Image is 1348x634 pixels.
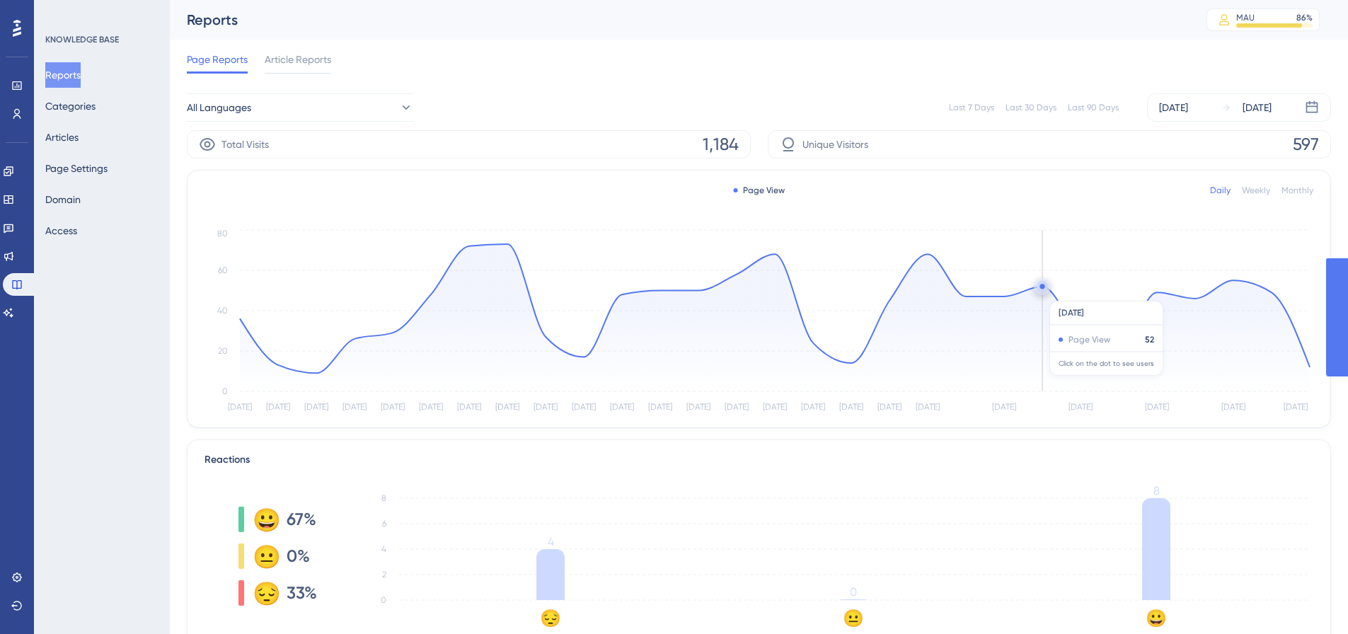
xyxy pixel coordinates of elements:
tspan: [DATE] [457,402,481,412]
tspan: 8 [1153,484,1160,497]
div: 86 % [1296,12,1313,23]
tspan: [DATE] [1221,402,1245,412]
tspan: 80 [217,229,228,238]
div: MAU [1236,12,1255,23]
span: 0% [287,545,310,567]
tspan: [DATE] [877,402,901,412]
iframe: UserGuiding AI Assistant Launcher [1289,578,1331,621]
tspan: [DATE] [725,402,749,412]
tspan: [DATE] [686,402,710,412]
text: 😐 [843,608,864,628]
span: All Languages [187,99,251,116]
div: [DATE] [1159,99,1188,116]
tspan: 8 [381,493,386,503]
tspan: 40 [217,306,228,316]
tspan: [DATE] [610,402,634,412]
div: Last 90 Days [1068,102,1119,113]
tspan: [DATE] [534,402,558,412]
tspan: [DATE] [648,402,672,412]
div: Daily [1210,185,1231,196]
tspan: 20 [218,346,228,356]
tspan: [DATE] [763,402,787,412]
tspan: [DATE] [572,402,596,412]
span: 33% [287,582,317,604]
tspan: [DATE] [419,402,443,412]
button: Reports [45,62,81,88]
div: Reports [187,10,1171,30]
tspan: [DATE] [1284,402,1308,412]
span: 67% [287,508,316,531]
tspan: 4 [381,544,386,554]
text: 😀 [1146,608,1167,628]
span: Page Reports [187,51,248,68]
div: 😐 [253,545,275,567]
tspan: [DATE] [304,402,328,412]
tspan: [DATE] [1068,402,1093,412]
tspan: 0 [850,585,857,599]
button: Access [45,218,77,243]
span: Article Reports [265,51,331,68]
tspan: 4 [548,535,554,548]
button: All Languages [187,93,413,122]
tspan: [DATE] [916,402,940,412]
tspan: [DATE] [992,402,1016,412]
text: 😔 [540,608,561,628]
div: 😔 [253,582,275,604]
div: KNOWLEDGE BASE [45,34,119,45]
tspan: 60 [218,265,228,275]
tspan: 6 [382,519,386,529]
tspan: 0 [222,386,228,396]
div: Page View [733,185,785,196]
span: 597 [1293,133,1319,156]
tspan: [DATE] [342,402,367,412]
div: [DATE] [1243,99,1272,116]
div: Monthly [1281,185,1313,196]
span: Unique Visitors [802,136,868,153]
tspan: [DATE] [801,402,825,412]
button: Page Settings [45,156,108,181]
button: Articles [45,125,79,150]
div: Last 7 Days [949,102,994,113]
tspan: [DATE] [839,402,863,412]
tspan: 0 [381,595,386,605]
tspan: [DATE] [1145,402,1169,412]
button: Domain [45,187,81,212]
div: Reactions [204,451,1313,468]
tspan: [DATE] [495,402,519,412]
span: 1,184 [703,133,739,156]
div: Weekly [1242,185,1270,196]
tspan: [DATE] [266,402,290,412]
tspan: [DATE] [381,402,405,412]
div: 😀 [253,508,275,531]
tspan: 2 [382,570,386,580]
button: Categories [45,93,96,119]
span: Total Visits [221,136,269,153]
div: Last 30 Days [1006,102,1056,113]
tspan: [DATE] [228,402,252,412]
